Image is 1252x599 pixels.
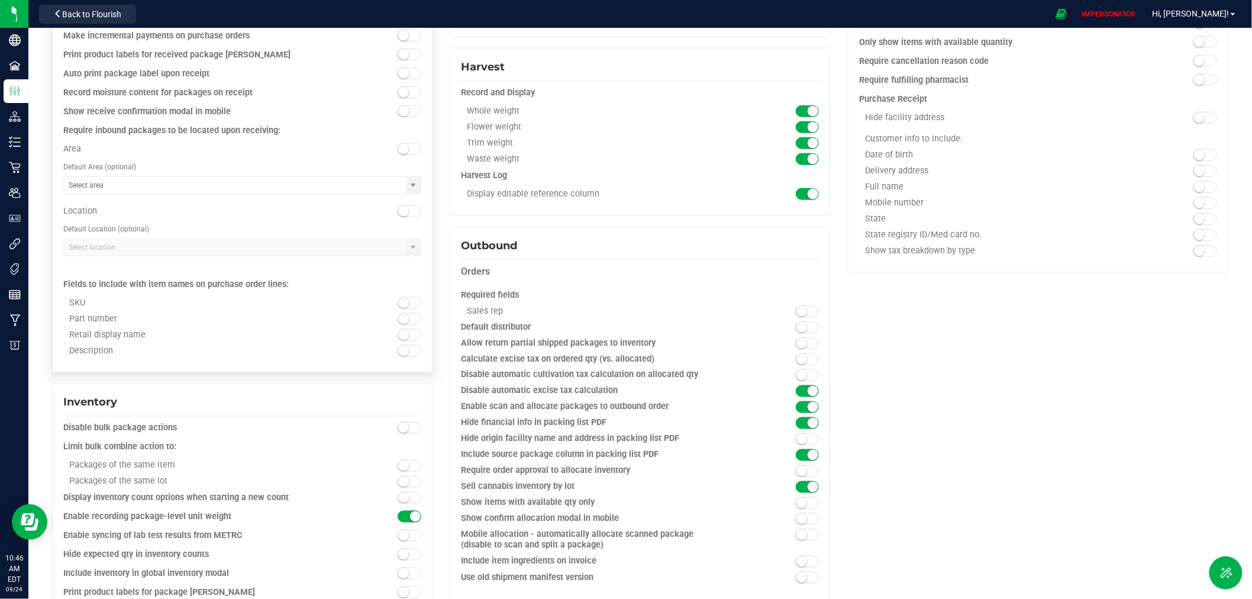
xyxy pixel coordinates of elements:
div: Packages of the same item [63,460,331,471]
div: Location [63,206,331,217]
div: Show tax breakdown by type [859,246,1127,256]
inline-svg: Billing [9,340,21,352]
div: Enable scan and allocate packages to outbound order [462,402,730,413]
div: Show receive confirmation modal in mobile [63,106,331,118]
div: Make incremental payments on purchase orders [63,30,331,42]
div: Hide origin facility name and address in packing list PDF [462,434,730,445]
inline-svg: Retail [9,162,21,173]
div: Use old shipment manifest version [462,572,730,584]
div: Fields to include with item names on purchase order lines: [63,268,421,291]
div: Default distributor [462,322,730,333]
div: Trim weight [462,138,730,149]
button: Back to Flourish [39,5,136,24]
span: Open Ecommerce Menu [1048,2,1074,25]
inline-svg: Manufacturing [9,314,21,326]
div: Flower weight [462,122,730,133]
configuration-section-card: Retail [848,95,1228,104]
button: Toggle Menu [1209,556,1243,590]
div: Display inventory count options when starting a new count [63,492,331,504]
inline-svg: Distribution [9,111,21,123]
div: Description [63,346,331,356]
div: State registry ID/Med card no. [859,230,1127,240]
div: State [859,214,1127,224]
inline-svg: Tags [9,263,21,275]
div: Calculate excise tax on ordered qty (vs. allocated) [462,354,730,365]
div: Harvest [462,59,819,75]
inline-svg: Users [9,187,21,199]
inline-svg: Facilities [9,60,21,72]
inline-svg: User Roles [9,212,21,224]
div: Orders [462,266,819,278]
configuration-section-card: Harvest [450,172,831,180]
div: Customer info to include: [859,128,1217,150]
div: Enable syncing of lab test results from METRC [63,530,331,542]
p: 09/24 [5,585,23,594]
div: Show items with available qty only [462,498,730,508]
div: Limit bulk combine action to: [63,442,421,453]
div: Waste weight [462,154,730,165]
div: Hide facility address [859,112,1127,123]
div: Require order approval to allocate inventory [462,466,730,476]
div: Harvest Log [462,170,819,182]
div: Only show items with available quantity [859,37,1127,49]
div: Required fields [462,285,819,306]
inline-svg: Configuration [9,85,21,97]
div: Include item ingredients on invoice [462,556,730,567]
inline-svg: Integrations [9,238,21,250]
div: Whole weight [462,106,730,117]
div: Retail display name [63,330,331,340]
p: 10:46 AM EDT [5,553,23,585]
div: Inventory [63,395,421,411]
div: Include source package column in packing list PDF [462,450,730,460]
div: Print product labels for received package [PERSON_NAME] [63,49,331,61]
p: IMPERSONATOR [1077,9,1141,20]
div: Mobile number [859,198,1127,208]
iframe: Resource center [12,504,47,540]
div: Purchase Receipt [859,94,1217,105]
div: Part number [63,314,331,324]
div: SKU [63,298,331,308]
inline-svg: Inventory [9,136,21,148]
div: Disable automatic cultivation tax calculation on allocated qty [462,370,730,381]
div: Date of birth [859,150,1127,160]
div: Hide expected qty in inventory counts [63,549,331,561]
div: Packages of the same lot [63,476,331,487]
div: Default Area (optional) [63,160,421,174]
div: Require cancellation reason code [859,56,1127,67]
div: Record moisture content for packages on receipt [63,87,331,99]
div: Full name [859,182,1127,192]
div: Area [63,144,331,154]
div: Allow return partial shipped packages to inventory [462,338,730,349]
div: Print product labels for package [PERSON_NAME] [63,587,331,599]
div: Show confirm allocation modal in mobile [462,514,730,524]
configuration-section-card: Inbound [52,281,433,289]
div: Require fulfilling pharmacist [859,75,1127,86]
div: Auto print package label upon receipt [63,68,331,80]
div: Record and Display [462,87,819,99]
div: Require inbound packages to be located upon receiving: [63,125,421,137]
div: Disable automatic excise tax calculation [462,386,730,397]
div: Default Location (optional) [63,222,421,236]
configuration-section-card: Outbound [450,268,831,276]
span: Hi, [PERSON_NAME]! [1153,9,1230,18]
inline-svg: Company [9,34,21,46]
div: Display editable reference column [462,189,730,199]
div: Outbound [462,238,819,254]
div: Hide financial info in packing list PDF [462,418,730,429]
div: Delivery address [859,166,1127,176]
div: Include inventory in global inventory modal [63,568,331,580]
div: Sales rep [462,306,730,317]
div: Mobile allocation - automatically allocate scanned package (disable to scan and split a package) [462,530,730,551]
inline-svg: Reports [9,289,21,301]
input: NO DATA FOUND [64,177,406,194]
span: Back to Flourish [62,9,121,19]
div: Enable recording package-level unit weight [63,511,331,523]
div: Disable bulk package actions [63,423,331,434]
div: Sell cannabis inventory by lot [462,482,730,492]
